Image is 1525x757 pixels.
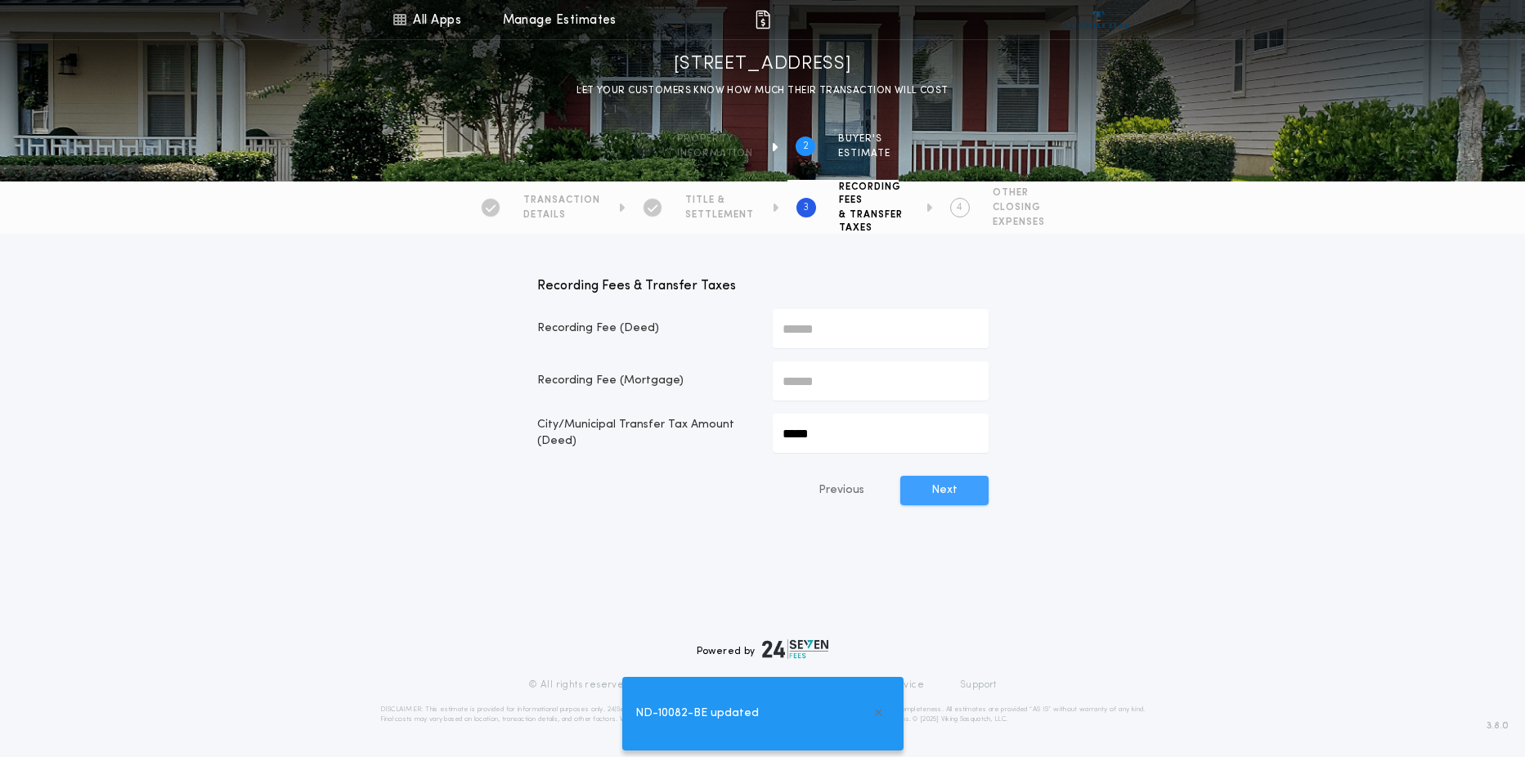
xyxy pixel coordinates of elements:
[839,208,908,235] span: & TRANSFER TAXES
[685,194,754,207] span: TITLE &
[839,181,908,207] span: RECORDING FEES
[957,201,962,214] h2: 4
[993,201,1045,214] span: CLOSING
[1068,11,1129,28] img: vs-icon
[576,83,948,99] p: LET YOUR CUSTOMERS KNOW HOW MUCH THEIR TRANSACTION WILL COST
[537,276,989,296] p: Recording Fees & Transfer Taxes
[838,147,890,160] span: ESTIMATE
[803,140,809,153] h2: 2
[537,373,753,389] p: Recording Fee (Mortgage)
[753,10,773,29] img: img
[993,216,1045,229] span: EXPENSES
[697,639,829,659] div: Powered by
[993,186,1045,199] span: OTHER
[523,194,600,207] span: TRANSACTION
[685,208,754,222] span: SETTLEMENT
[674,52,852,78] h1: [STREET_ADDRESS]
[537,417,753,450] p: City/Municipal Transfer Tax Amount (Deed)
[677,132,753,146] span: Property
[762,639,829,659] img: logo
[838,132,890,146] span: BUYER'S
[635,705,759,723] span: ND-10082-BE updated
[803,201,809,214] h2: 3
[786,476,897,505] button: Previous
[677,147,753,160] span: information
[537,320,753,337] p: Recording Fee (Deed)
[900,476,989,505] button: Next
[523,208,600,222] span: DETAILS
